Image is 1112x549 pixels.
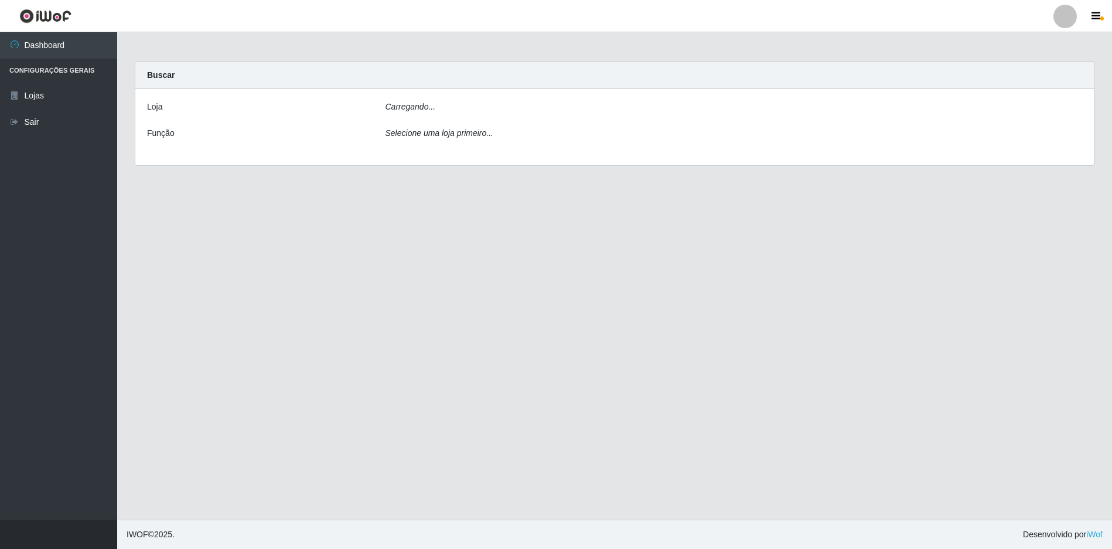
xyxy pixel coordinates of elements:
img: CoreUI Logo [19,9,71,23]
span: © 2025 . [127,528,175,541]
i: Carregando... [386,102,436,111]
a: iWof [1086,530,1103,539]
label: Loja [147,101,162,113]
i: Selecione uma loja primeiro... [386,128,493,138]
strong: Buscar [147,70,175,80]
span: Desenvolvido por [1023,528,1103,541]
span: IWOF [127,530,148,539]
label: Função [147,127,175,139]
